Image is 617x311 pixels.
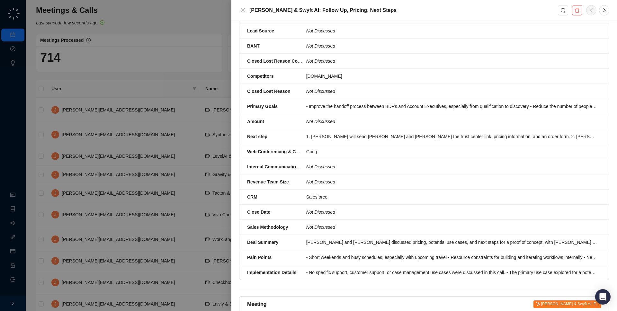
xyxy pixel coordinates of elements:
strong: Amount [247,119,264,124]
strong: CRM [247,194,257,200]
span: redo [560,8,566,13]
strong: Sales Methodology [247,225,288,230]
strong: Deal Summary [247,240,278,245]
div: 1. [PERSON_NAME] will send [PERSON_NAME] and [PERSON_NAME] the trust center link, pricing informa... [306,133,597,140]
i: Not Discussed [306,179,335,184]
div: Salesforce [306,193,597,200]
i: Not Discussed [306,225,335,230]
strong: Revenue Team Size [247,179,289,184]
span: right [602,8,607,13]
h5: Meeting [247,300,266,308]
button: Close [239,6,247,14]
strong: Close Date [247,209,270,215]
div: [DOMAIN_NAME] [306,73,597,80]
div: - No specific support, customer support, or case management use cases were discussed in this call... [306,269,597,276]
i: Not Discussed [306,28,335,33]
strong: BANT [247,43,260,49]
i: Not Discussed [306,89,335,94]
div: - Improve the handoff process between BDRs and Account Executives, especially from qualification ... [306,103,597,110]
div: [PERSON_NAME] and [PERSON_NAME] discussed pricing, potential use cases, and next steps for a proo... [306,239,597,246]
strong: Closed Lost Reason [247,89,291,94]
strong: Next step [247,134,267,139]
strong: Web Conferencing & Conversational Intelligence Tools [247,149,364,154]
span: delete [575,8,580,13]
i: Not Discussed [306,58,335,64]
span: close [240,8,246,13]
strong: Competitors [247,74,273,79]
strong: Lead Source [247,28,274,33]
strong: Closed Lost Reason Context [247,58,308,64]
i: Not Discussed [306,119,335,124]
strong: Internal Communication Tool [247,164,309,169]
h5: [PERSON_NAME] & Swyft AI: Follow Up, Pricing, Next Steps [249,6,558,14]
i: Not Discussed [306,43,335,49]
div: Open Intercom Messenger [595,289,611,305]
i: Not Discussed [306,209,335,215]
div: Gong [306,148,597,155]
span: [PERSON_NAME] & Swyft AI: F... [533,300,601,308]
div: - Short weekends and busy schedules, especially with upcoming travel - Resource constraints for b... [306,254,597,261]
strong: Implementation Details [247,270,296,275]
i: Not Discussed [306,164,335,169]
strong: Pain Points [247,255,272,260]
strong: Primary Goals [247,104,278,109]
